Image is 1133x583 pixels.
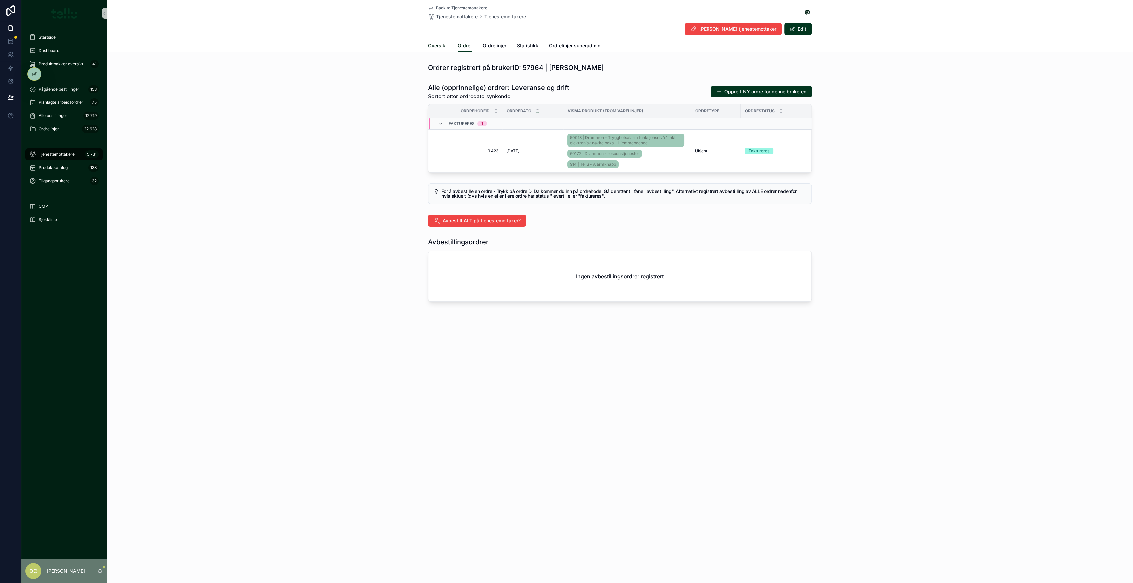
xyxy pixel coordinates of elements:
a: Startside [25,31,103,43]
span: [PERSON_NAME] tjenestemottaker [699,26,776,32]
h1: Ordrer registrert på brukerID: 57964 | [PERSON_NAME] [428,63,604,72]
span: Ordrelinjer [483,42,506,49]
a: Oversikt [428,40,447,53]
span: Dashboard [39,48,59,53]
a: Statistikk [517,40,538,53]
a: Ukjent [695,148,737,154]
span: Produktpakker oversikt [39,61,83,67]
span: 914 | Tellu - Alarmknapp [570,162,616,167]
span: Ordredato [507,108,531,114]
div: 1 [481,121,483,126]
div: 12 719 [83,112,99,120]
span: Ordrelinjer [39,126,59,132]
span: Pågående bestillinger [39,87,79,92]
button: [PERSON_NAME] tjenestemottaker [685,23,782,35]
a: Dashboard [25,45,103,57]
span: Sjekkliste [39,217,57,222]
div: Faktureres [749,148,769,154]
div: 32 [90,177,99,185]
span: [DATE] [506,148,519,154]
h2: Ingen avbestillingsordrer registrert [576,272,664,280]
a: Tjenestemottakere [428,13,478,20]
span: Tjenestemottakere [436,13,478,20]
span: Tjenestemottakere [39,152,75,157]
span: Avbestill ALT på tjenestemottaker? [443,217,521,224]
h5: For å avbestille en ordre - Trykk på ordreID. Da kommer du inn på ordrehode. Gå deretter til fane... [441,189,806,198]
span: 50013 | Drammen - Trygghetsalarm funksjonsnivå 1 inkl. elektronisk nøkkelboks - Hjemmeboende [570,135,682,146]
span: Ukjent [695,148,707,154]
span: Produktkatalog [39,165,68,170]
button: Avbestill ALT på tjenestemottaker? [428,215,526,227]
a: Sjekkliste [25,214,103,226]
span: 60172 | Drammen - responstjenester [570,151,639,156]
a: CMP [25,200,103,212]
span: Tilgangsbrukere [39,178,70,184]
p: [PERSON_NAME] [47,568,85,574]
a: Tilgangsbrukere32 [25,175,103,187]
a: Ordrelinjer [483,40,506,53]
a: 9 423 [436,148,498,154]
a: 60172 | Drammen - responstjenester [567,150,642,158]
a: Faktureres [745,148,807,154]
a: 50013 | Drammen - Trygghetsalarm funksjonsnivå 1 inkl. elektronisk nøkkelboks - Hjemmeboende60172... [567,132,687,170]
div: 75 [90,98,99,106]
img: App logo [51,8,77,19]
a: Produktpakker oversikt41 [25,58,103,70]
h1: Alle (opprinnelige) ordrer: Leveranse og drift [428,83,569,92]
div: 5 731 [85,150,99,158]
a: Planlagte arbeidsordrer75 [25,97,103,108]
button: Edit [784,23,812,35]
span: Alle bestillinger [39,113,67,118]
span: Ordrer [458,42,472,49]
span: Back to Tjenestemottakere [436,5,487,11]
div: 153 [88,85,99,93]
div: scrollable content [21,27,107,234]
a: Ordrelinjer superadmin [549,40,600,53]
span: OrdrehodeID [461,108,490,114]
a: Back to Tjenestemottakere [428,5,487,11]
span: Statistikk [517,42,538,49]
span: Visma produkt (from Varelinjer) [568,108,643,114]
a: Ordrer [458,40,472,52]
a: Tjenestemottakere [484,13,526,20]
span: Planlagte arbeidsordrer [39,100,83,105]
div: 22 628 [82,125,99,133]
a: Pågående bestillinger153 [25,83,103,95]
span: Faktureres [449,121,475,126]
a: 50013 | Drammen - Trygghetsalarm funksjonsnivå 1 inkl. elektronisk nøkkelboks - Hjemmeboende [567,134,684,147]
a: 914 | Tellu - Alarmknapp [567,160,619,168]
div: 138 [88,164,99,172]
h1: Avbestillingsordrer [428,237,489,247]
a: Produktkatalog138 [25,162,103,174]
span: Sortert etter ordredato synkende [428,92,569,100]
span: DC [29,567,37,575]
a: Ordrelinjer22 628 [25,123,103,135]
a: Alle bestillinger12 719 [25,110,103,122]
span: Ordrelinjer superadmin [549,42,600,49]
button: Opprett NY ordre for denne brukeren [711,86,812,97]
a: [DATE] [506,148,559,154]
span: Oversikt [428,42,447,49]
a: Tjenestemottakere5 731 [25,148,103,160]
span: CMP [39,204,48,209]
div: 41 [90,60,99,68]
span: Ordrestatus [745,108,775,114]
span: Startside [39,35,56,40]
span: Ordretype [695,108,719,114]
